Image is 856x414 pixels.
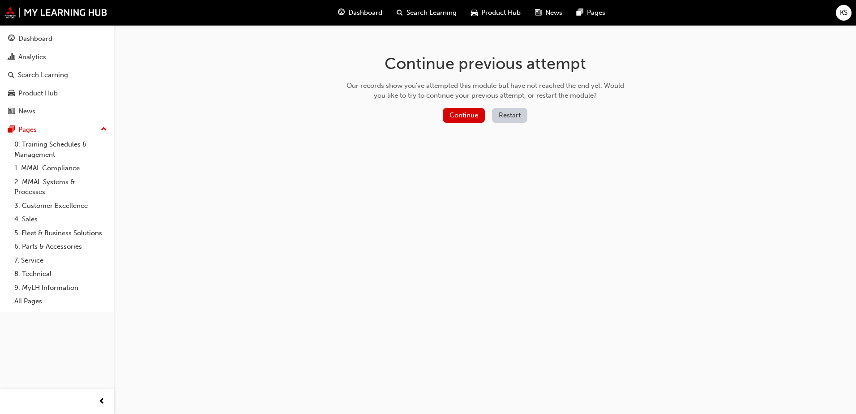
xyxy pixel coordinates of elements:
[18,88,58,99] div: Product Hub
[348,8,382,18] span: Dashboard
[11,294,111,308] a: All Pages
[343,81,627,101] div: Our records show you've attempted this module but have not reached the end yet. Would you like to...
[569,4,612,22] a: pages-iconPages
[8,90,15,98] span: car-icon
[18,70,68,80] div: Search Learning
[397,7,403,18] span: search-icon
[545,8,562,18] span: News
[11,281,111,295] a: 9. MyLH Information
[840,8,847,18] span: KS
[11,175,111,199] a: 2. MMAL Systems & Processes
[18,125,37,135] div: Pages
[331,4,389,22] a: guage-iconDashboard
[4,121,111,138] button: Pages
[8,53,15,61] span: chart-icon
[11,267,111,281] a: 8. Technical
[4,7,107,18] img: mmal
[11,138,111,161] a: 0. Training Schedules & Management
[11,254,111,267] a: 7. Service
[4,67,111,83] a: Search Learning
[4,103,111,120] a: News
[389,4,464,22] a: search-iconSearch Learning
[98,396,105,407] span: prev-icon
[836,5,852,21] button: KS
[11,226,111,240] a: 5. Fleet & Business Solutions
[464,4,528,22] a: car-iconProduct Hub
[343,54,627,73] h1: Continue previous attempt
[4,29,111,121] button: DashboardAnalyticsSearch LearningProduct HubNews
[4,49,111,65] a: Analytics
[18,106,35,116] div: News
[535,7,542,18] span: news-icon
[8,35,15,43] span: guage-icon
[4,30,111,47] a: Dashboard
[11,199,111,213] a: 3. Customer Excellence
[101,124,107,135] span: up-icon
[587,8,605,18] span: Pages
[528,4,569,22] a: news-iconNews
[481,8,521,18] span: Product Hub
[18,52,46,62] div: Analytics
[8,126,15,134] span: pages-icon
[338,7,345,18] span: guage-icon
[8,108,15,116] span: news-icon
[577,7,583,18] span: pages-icon
[4,85,111,102] a: Product Hub
[407,8,457,18] span: Search Learning
[18,34,52,44] div: Dashboard
[11,240,111,254] a: 6. Parts & Accessories
[443,108,485,123] button: Continue
[11,212,111,226] a: 4. Sales
[492,108,527,123] button: Restart
[11,161,111,175] a: 1. MMAL Compliance
[8,71,14,79] span: search-icon
[471,7,478,18] span: car-icon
